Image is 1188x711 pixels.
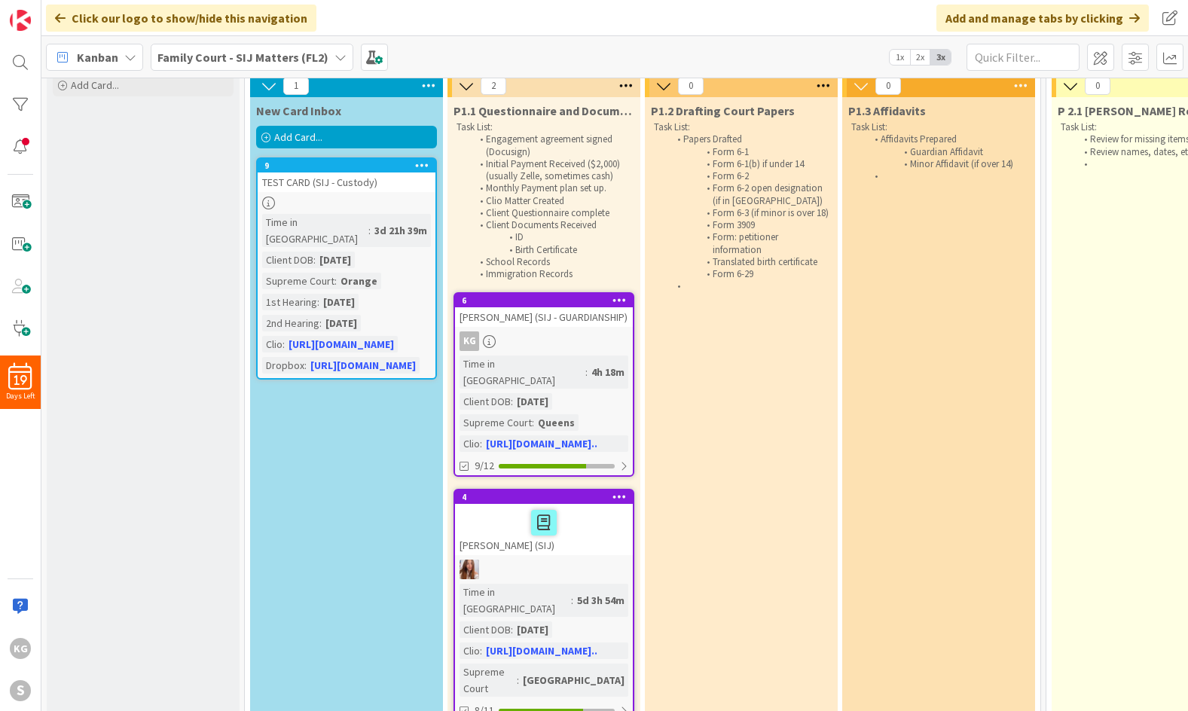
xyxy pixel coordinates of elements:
[472,244,632,256] li: Birth Certificate
[256,157,437,380] a: 9TEST CARD (SIJ - Custody)Time in [GEOGRAPHIC_DATA]:3d 21h 39mClient DOB:[DATE]Supreme Court:Oran...
[455,490,633,555] div: 4[PERSON_NAME] (SIJ)
[848,103,926,118] span: P1.3 Affidavits
[322,315,361,331] div: [DATE]
[669,268,829,280] li: Form 6-29
[472,219,632,231] li: Client Documents Received
[585,364,588,380] span: :
[669,231,829,256] li: Form: petitioner information
[455,504,633,555] div: [PERSON_NAME] (SIJ)
[454,103,634,118] span: P1.1 Questionnaire and Documents
[256,103,341,118] span: New Card Inbox
[157,50,328,65] b: Family Court - SIJ Matters (FL2)
[462,492,633,502] div: 4
[460,355,585,389] div: Time in [GEOGRAPHIC_DATA]
[46,5,316,32] div: Click our logo to show/hide this navigation
[573,592,628,609] div: 5d 3h 54m
[654,121,829,133] p: Task List:
[472,231,632,243] li: ID
[289,337,394,351] a: [URL][DOMAIN_NAME]
[519,672,628,688] div: [GEOGRAPHIC_DATA]
[475,458,494,474] span: 9/12
[71,78,119,92] span: Add Card...
[262,294,317,310] div: 1st Hearing
[304,357,307,374] span: :
[460,393,511,410] div: Client DOB
[513,621,552,638] div: [DATE]
[460,331,479,351] div: KG
[455,490,633,504] div: 4
[967,44,1080,71] input: Quick Filter...
[371,222,431,239] div: 3d 21h 39m
[262,273,334,289] div: Supreme Court
[534,414,579,431] div: Queens
[472,133,632,158] li: Engagement agreement signed (Docusign)
[460,560,479,579] img: AR
[866,146,1027,158] li: Guardian Affidavit
[930,50,951,65] span: 3x
[460,414,532,431] div: Supreme Court
[460,664,517,697] div: Supreme Court
[317,294,319,310] span: :
[455,560,633,579] div: AR
[262,357,304,374] div: Dropbox
[669,146,829,158] li: Form 6-1
[460,435,480,452] div: Clio
[669,133,829,145] li: Papers Drafted
[517,672,519,688] span: :
[283,77,309,95] span: 1
[462,295,633,306] div: 6
[472,268,632,280] li: Immigration Records
[454,292,634,477] a: 6[PERSON_NAME] (SIJ - GUARDIANSHIP)KGTime in [GEOGRAPHIC_DATA]:4h 18mClient DOB:[DATE]Supreme Cou...
[875,77,901,95] span: 0
[669,170,829,182] li: Form 6-2
[262,336,282,352] div: Clio
[1085,77,1110,95] span: 0
[669,158,829,170] li: Form 6-1(b) if under 14
[319,294,359,310] div: [DATE]
[337,273,381,289] div: Orange
[532,414,534,431] span: :
[480,642,482,659] span: :
[368,222,371,239] span: :
[460,621,511,638] div: Client DOB
[472,207,632,219] li: Client Questionnaire complete
[571,592,573,609] span: :
[678,77,704,95] span: 0
[258,172,435,192] div: TEST CARD (SIJ - Custody)
[455,294,633,307] div: 6
[472,256,632,268] li: School Records
[258,159,435,192] div: 9TEST CARD (SIJ - Custody)
[77,48,118,66] span: Kanban
[866,158,1027,170] li: Minor Affidavit (if over 14)
[10,680,31,701] div: S
[866,133,1027,145] li: Affidavits Prepared
[258,159,435,172] div: 9
[10,10,31,31] img: Visit kanbanzone.com
[10,638,31,659] div: KG
[264,160,435,171] div: 9
[457,121,631,133] p: Task List:
[313,252,316,268] span: :
[455,307,633,327] div: [PERSON_NAME] (SIJ - GUARDIANSHIP)
[334,273,337,289] span: :
[588,364,628,380] div: 4h 18m
[472,158,632,183] li: Initial Payment Received ($2,000) (usually Zelle, sometimes cash)
[310,359,416,372] a: [URL][DOMAIN_NAME]
[851,121,1026,133] p: Task List:
[274,130,322,144] span: Add Card...
[651,103,795,118] span: P1.2 Drafting Court Papers
[910,50,930,65] span: 2x
[262,252,313,268] div: Client DOB
[669,207,829,219] li: Form 6-3 (if minor is over 18)
[511,393,513,410] span: :
[282,336,285,352] span: :
[669,256,829,268] li: Translated birth certificate
[669,182,829,207] li: Form 6-2 open designation (if in [GEOGRAPHIC_DATA])
[486,437,597,450] a: [URL][DOMAIN_NAME]..
[319,315,322,331] span: :
[262,214,368,247] div: Time in [GEOGRAPHIC_DATA]
[936,5,1149,32] div: Add and manage tabs by clicking
[486,644,597,658] a: [URL][DOMAIN_NAME]..
[472,195,632,207] li: Clio Matter Created
[455,294,633,327] div: 6[PERSON_NAME] (SIJ - GUARDIANSHIP)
